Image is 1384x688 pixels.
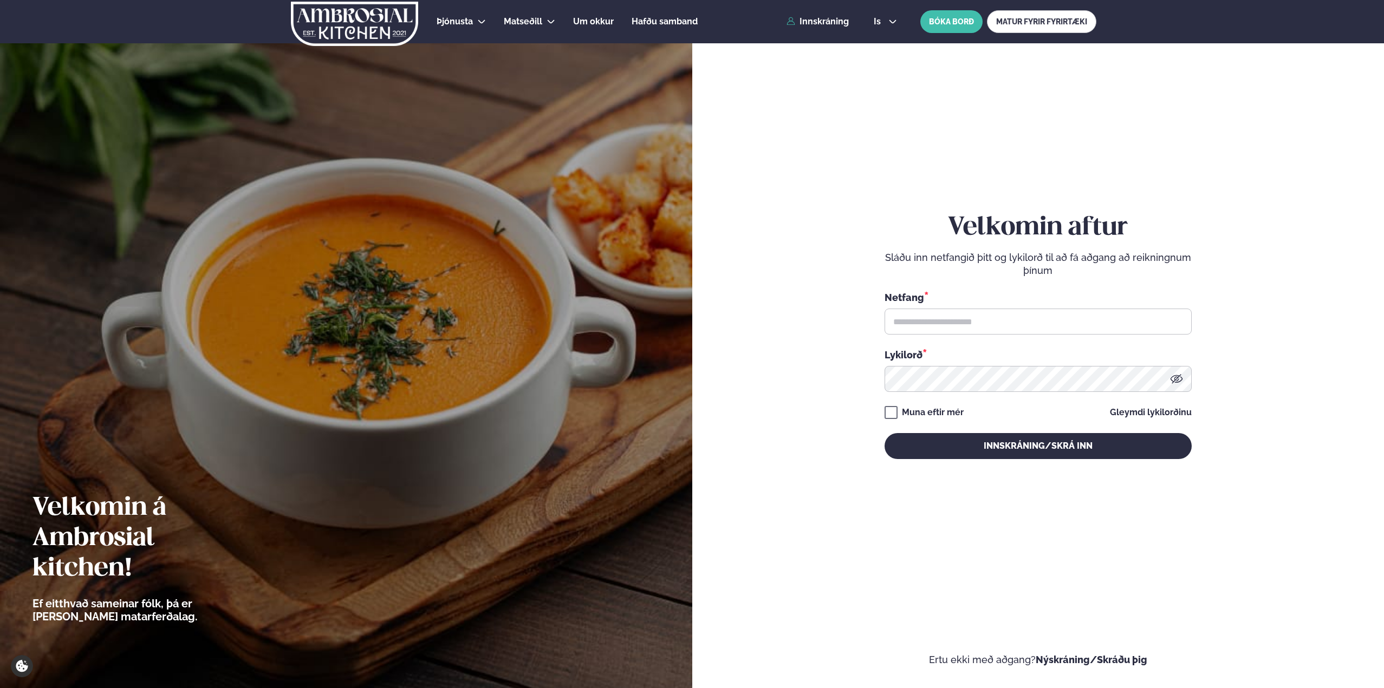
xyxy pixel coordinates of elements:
[437,15,473,28] a: Þjónusta
[573,16,614,27] span: Um okkur
[33,597,257,623] p: Ef eitthvað sameinar fólk, þá er [PERSON_NAME] matarferðalag.
[573,15,614,28] a: Um okkur
[787,17,849,27] a: Innskráning
[11,655,33,677] a: Cookie settings
[885,348,1192,362] div: Lykilorð
[504,16,542,27] span: Matseðill
[920,10,983,33] button: BÓKA BORÐ
[885,433,1192,459] button: Innskráning/Skrá inn
[632,15,698,28] a: Hafðu samband
[1036,654,1147,665] a: Nýskráning/Skráðu þig
[290,2,419,46] img: logo
[504,15,542,28] a: Matseðill
[885,213,1192,243] h2: Velkomin aftur
[1110,408,1192,417] a: Gleymdi lykilorðinu
[885,290,1192,304] div: Netfang
[632,16,698,27] span: Hafðu samband
[437,16,473,27] span: Þjónusta
[885,251,1192,277] p: Sláðu inn netfangið þitt og lykilorð til að fá aðgang að reikningnum þínum
[33,493,257,584] h2: Velkomin á Ambrosial kitchen!
[987,10,1096,33] a: MATUR FYRIR FYRIRTÆKI
[874,17,884,26] span: is
[725,653,1352,666] p: Ertu ekki með aðgang?
[865,17,906,26] button: is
